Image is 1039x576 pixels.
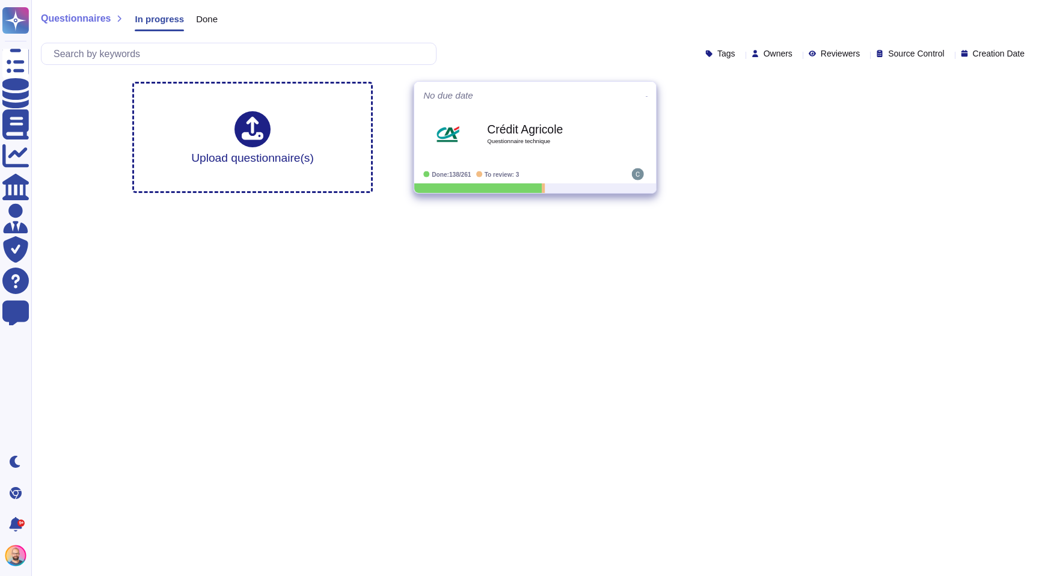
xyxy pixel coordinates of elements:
[821,49,860,58] span: Reviewers
[432,119,463,150] img: Logo
[487,124,608,135] b: Crédit Agricole
[196,14,218,23] span: Done
[888,49,944,58] span: Source Control
[191,111,314,164] div: Upload questionnaire(s)
[41,14,111,23] span: Questionnaires
[423,91,473,100] span: No due date
[717,49,735,58] span: Tags
[2,542,35,569] button: user
[17,519,25,527] div: 9+
[432,171,471,177] span: Done: 138/261
[764,49,792,58] span: Owners
[487,138,608,144] span: Questionnaire technique
[973,49,1025,58] span: Creation Date
[5,545,26,566] img: user
[135,14,184,23] span: In progress
[48,43,436,64] input: Search by keywords
[485,171,519,177] span: To review: 3
[632,168,644,180] img: user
